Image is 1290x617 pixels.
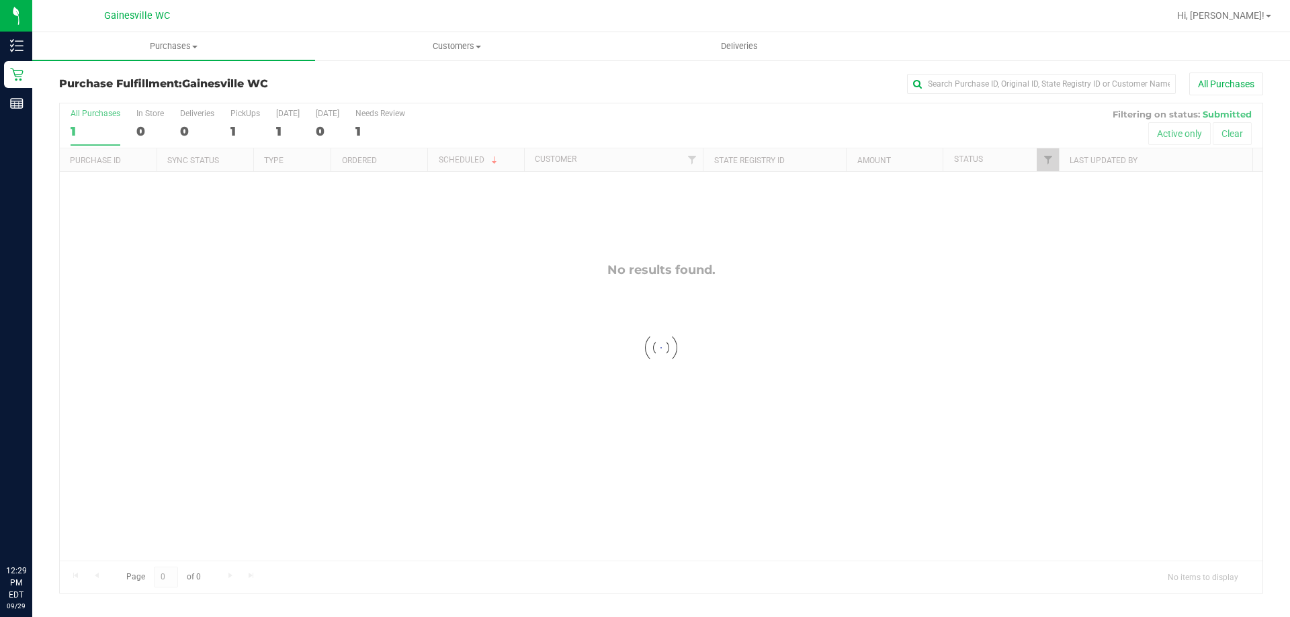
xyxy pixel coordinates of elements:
span: Customers [316,40,597,52]
span: Purchases [32,40,315,52]
a: Customers [315,32,598,60]
iframe: Resource center [13,510,54,550]
span: Deliveries [703,40,776,52]
span: Hi, [PERSON_NAME]! [1177,10,1264,21]
p: 12:29 PM EDT [6,565,26,601]
p: 09/29 [6,601,26,611]
h3: Purchase Fulfillment: [59,78,460,90]
inline-svg: Retail [10,68,24,81]
inline-svg: Inventory [10,39,24,52]
button: All Purchases [1189,73,1263,95]
span: Gainesville WC [182,77,268,90]
a: Purchases [32,32,315,60]
inline-svg: Reports [10,97,24,110]
input: Search Purchase ID, Original ID, State Registry ID or Customer Name... [907,74,1176,94]
span: Gainesville WC [104,10,170,21]
a: Deliveries [598,32,881,60]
